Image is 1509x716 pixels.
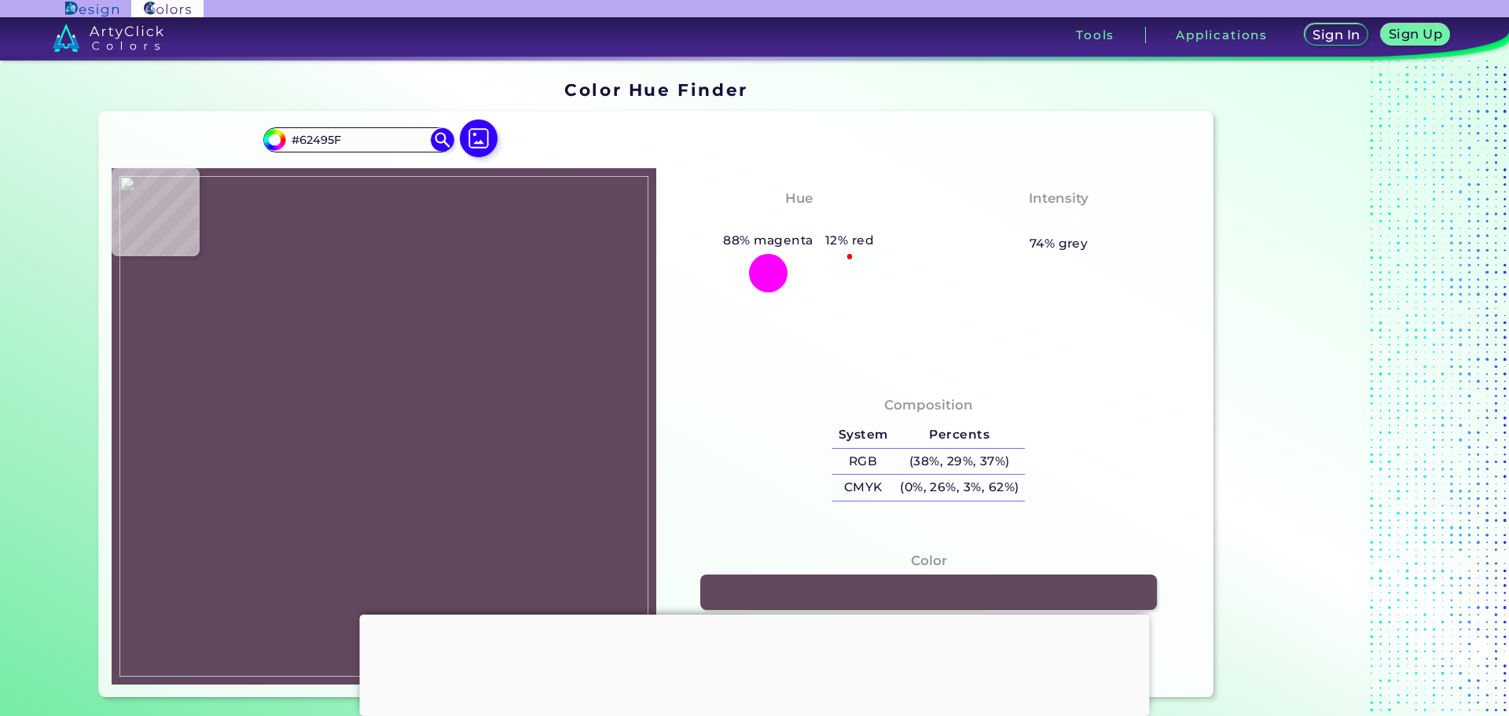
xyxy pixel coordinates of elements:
[1030,212,1089,231] h3: Pastel
[1385,25,1447,45] a: Sign Up
[785,187,813,210] h4: Hue
[1315,29,1357,41] h5: Sign In
[53,24,163,52] img: logo_artyclick_colors_white.svg
[564,78,747,101] h1: Color Hue Finder
[1308,25,1365,45] a: Sign In
[884,394,973,417] h4: Composition
[360,615,1150,712] iframe: Advertisement
[119,176,648,677] img: 839ffcf8-941b-454e-a707-6784f644e002
[460,119,497,157] img: icon picture
[431,128,454,152] img: icon search
[718,230,820,251] h5: 88% magenta
[832,475,894,501] h5: CMYK
[1176,29,1268,41] h3: Applications
[819,230,880,251] h5: 12% red
[285,129,431,150] input: type color..
[1076,29,1114,41] h3: Tools
[832,422,894,448] h5: System
[894,449,1025,475] h5: (38%, 29%, 37%)
[894,475,1025,501] h5: (0%, 26%, 3%, 62%)
[832,449,894,475] h5: RGB
[894,422,1025,448] h5: Percents
[1030,233,1089,254] h5: 74% grey
[1391,28,1440,40] h5: Sign Up
[727,212,871,231] h3: Reddish Magenta
[911,549,947,572] h4: Color
[1220,75,1416,703] iframe: Advertisement
[65,2,118,17] img: ArtyClick Design logo
[1029,187,1089,210] h4: Intensity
